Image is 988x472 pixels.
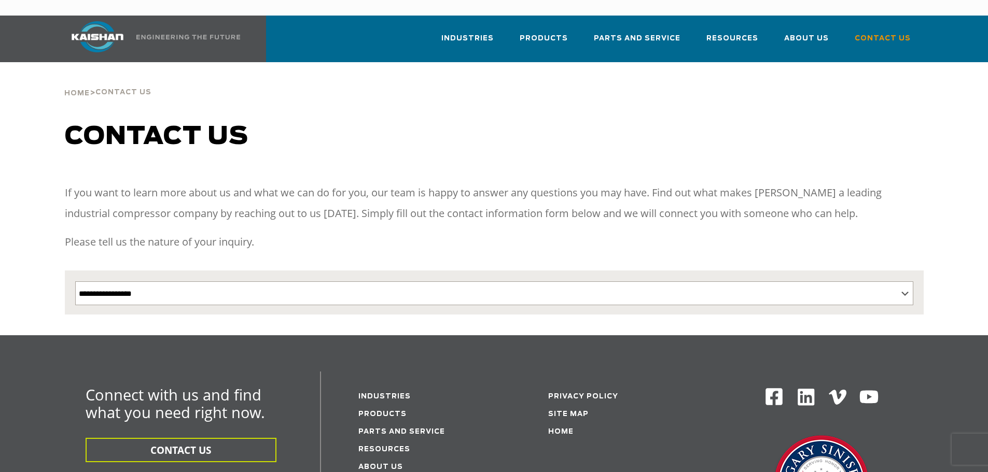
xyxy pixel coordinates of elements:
span: Connect with us and find what you need right now. [86,384,265,422]
a: Parts and service [358,428,445,435]
span: Parts and Service [594,33,680,45]
a: Resources [706,25,758,60]
img: Engineering the future [136,35,240,39]
img: Facebook [764,387,784,406]
div: > [64,62,151,102]
span: Contact Us [855,33,911,45]
p: If you want to learn more about us and what we can do for you, our team is happy to answer any qu... [65,182,924,224]
a: Home [548,428,574,435]
a: Site Map [548,411,589,418]
img: Vimeo [829,390,846,405]
a: Industries [358,393,411,400]
a: Privacy Policy [548,393,618,400]
span: Contact us [65,124,248,149]
button: CONTACT US [86,438,276,462]
a: Contact Us [855,25,911,60]
span: Contact Us [95,89,151,96]
span: Industries [441,33,494,45]
a: Parts and Service [594,25,680,60]
span: Resources [706,33,758,45]
span: Products [520,33,568,45]
a: Industries [441,25,494,60]
a: Products [358,411,407,418]
p: Please tell us the nature of your inquiry. [65,232,924,252]
a: Products [520,25,568,60]
a: Kaishan USA [59,16,242,62]
a: Home [64,88,90,97]
span: About Us [784,33,829,45]
img: kaishan logo [59,21,136,52]
a: About Us [358,464,403,470]
img: Linkedin [796,387,816,407]
span: Home [64,90,90,97]
a: Resources [358,446,410,453]
img: Youtube [859,387,879,407]
a: About Us [784,25,829,60]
